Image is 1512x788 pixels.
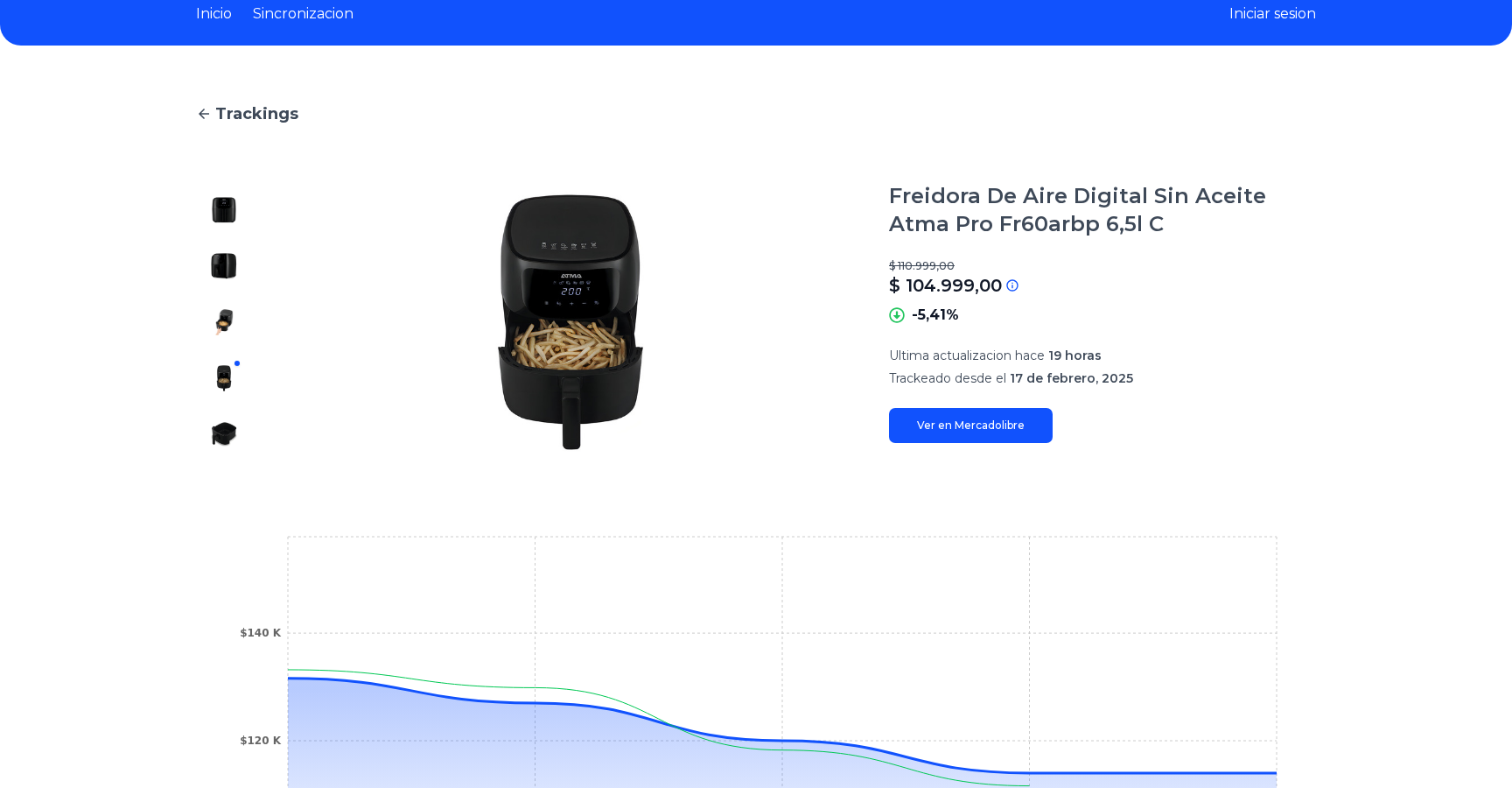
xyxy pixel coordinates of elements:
[215,102,298,126] span: Trackings
[912,305,959,326] p: -5,41%
[889,182,1316,238] h1: Freidora De Aire Digital Sin Aceite Atma Pro Fr60arbp 6,5l C
[1229,4,1316,25] button: Iniciar sesion
[210,252,238,280] img: Freidora De Aire Digital Sin Aceite Atma Pro Fr60arbp 6,5l C
[240,627,282,639] tspan: $140 K
[287,182,854,462] img: Freidora De Aire Digital Sin Aceite Atma Pro Fr60arbp 6,5l C
[210,308,238,336] img: Freidora De Aire Digital Sin Aceite Atma Pro Fr60arbp 6,5l C
[889,273,1002,298] p: $ 104.999,00
[889,370,1006,386] span: Trackeado desde el
[196,102,1316,126] a: Trackings
[210,420,238,448] img: Freidora De Aire Digital Sin Aceite Atma Pro Fr60arbp 6,5l C
[253,4,353,25] a: Sincronizacion
[1010,370,1133,386] span: 17 de febrero, 2025
[210,364,238,392] img: Freidora De Aire Digital Sin Aceite Atma Pro Fr60arbp 6,5l C
[1048,348,1102,363] span: 19 horas
[889,408,1053,443] a: Ver en Mercadolibre
[889,348,1045,363] span: Ultima actualizacion hace
[196,4,232,25] a: Inicio
[210,196,238,224] img: Freidora De Aire Digital Sin Aceite Atma Pro Fr60arbp 6,5l C
[889,259,1316,273] p: $ 110.999,00
[240,735,282,747] tspan: $120 K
